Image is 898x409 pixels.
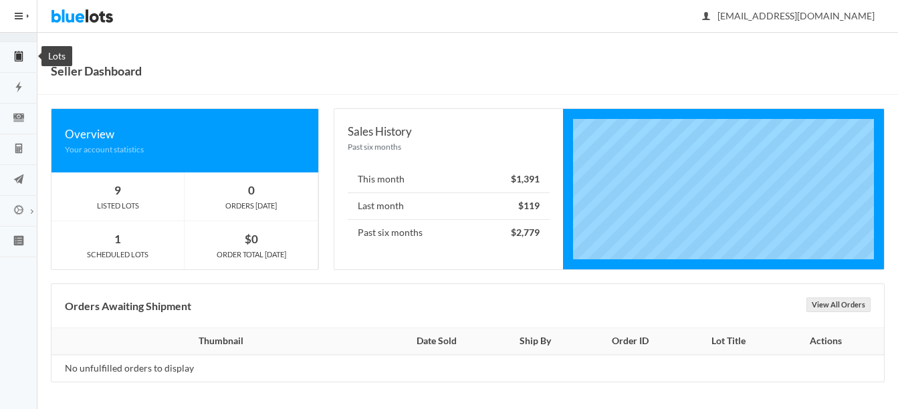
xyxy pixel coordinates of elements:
[114,183,121,197] strong: 9
[348,140,550,153] div: Past six months
[51,61,142,81] h1: Seller Dashboard
[348,192,550,220] li: Last month
[806,297,871,312] a: View All Orders
[699,11,713,23] ion-icon: person
[51,200,184,212] div: LISTED LOTS
[348,166,550,193] li: This month
[41,46,72,66] div: Lots
[51,249,184,261] div: SCHEDULED LOTS
[65,125,305,143] div: Overview
[185,249,318,261] div: ORDER TOTAL [DATE]
[490,328,580,355] th: Ship By
[580,328,681,355] th: Order ID
[51,355,382,382] td: No unfulfilled orders to display
[245,232,258,246] strong: $0
[114,232,121,246] strong: 1
[65,299,191,312] b: Orders Awaiting Shipment
[248,183,255,197] strong: 0
[382,328,490,355] th: Date Sold
[65,143,305,156] div: Your account statistics
[518,200,540,211] strong: $119
[348,122,550,140] div: Sales History
[776,328,885,355] th: Actions
[185,200,318,212] div: ORDERS [DATE]
[681,328,776,355] th: Lot Title
[51,328,382,355] th: Thumbnail
[511,227,540,238] strong: $2,779
[703,10,875,21] span: [EMAIL_ADDRESS][DOMAIN_NAME]
[511,173,540,184] strong: $1,391
[348,219,550,246] li: Past six months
